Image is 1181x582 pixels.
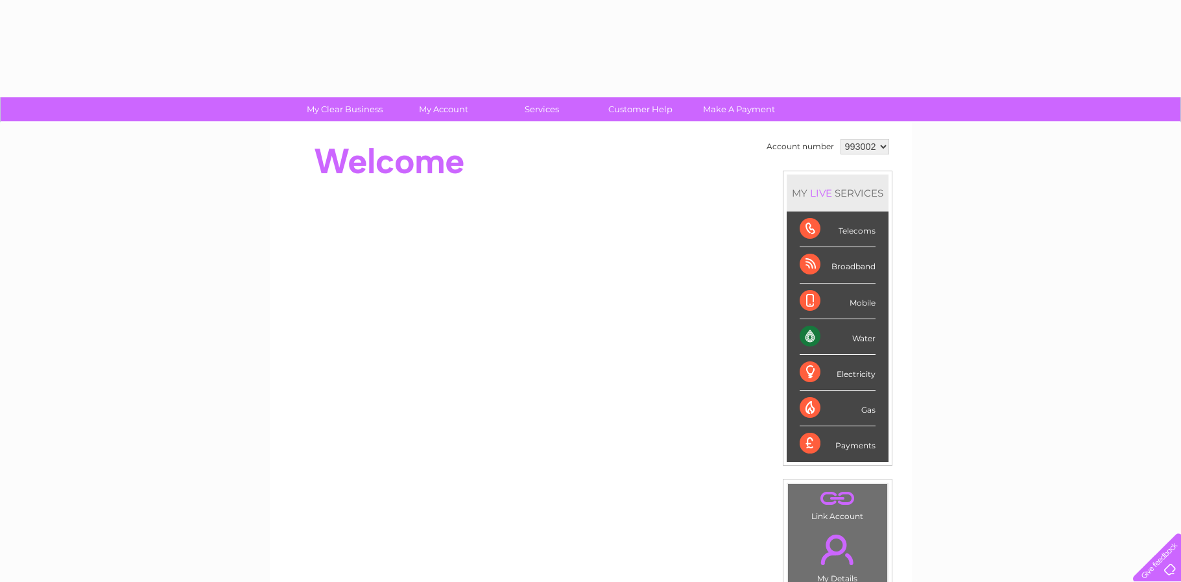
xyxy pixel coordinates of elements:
[763,136,837,158] td: Account number
[791,487,884,510] a: .
[800,426,876,461] div: Payments
[787,175,889,212] div: MY SERVICES
[800,284,876,319] div: Mobile
[800,319,876,355] div: Water
[787,483,888,524] td: Link Account
[390,97,497,121] a: My Account
[800,247,876,283] div: Broadband
[791,527,884,572] a: .
[800,355,876,391] div: Electricity
[800,212,876,247] div: Telecoms
[800,391,876,426] div: Gas
[686,97,793,121] a: Make A Payment
[488,97,595,121] a: Services
[807,187,835,199] div: LIVE
[587,97,694,121] a: Customer Help
[291,97,398,121] a: My Clear Business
